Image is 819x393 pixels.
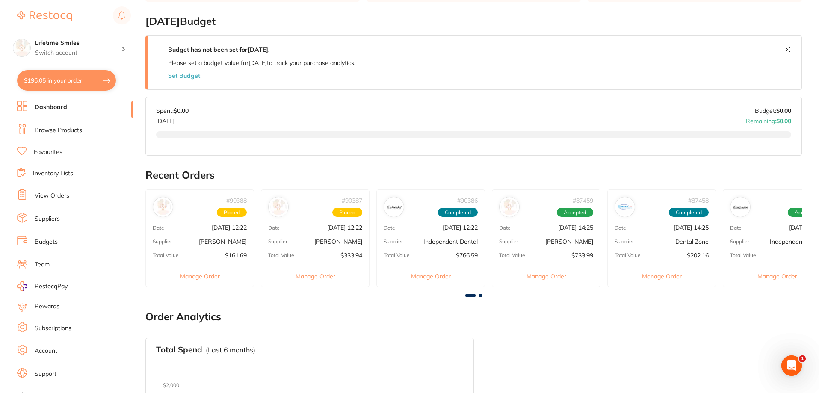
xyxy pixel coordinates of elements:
[438,208,478,217] span: Completed
[35,370,56,378] a: Support
[17,281,68,291] a: RestocqPay
[499,225,511,231] p: Date
[35,215,60,223] a: Suppliers
[153,225,164,231] p: Date
[730,239,749,245] p: Supplier
[386,199,402,215] img: Independent Dental
[776,107,791,115] strong: $0.00
[217,208,247,217] span: Placed
[557,208,593,217] span: Accepted
[443,224,478,231] p: [DATE] 12:22
[168,72,200,79] button: Set Budget
[755,107,791,114] p: Budget:
[617,199,633,215] img: Dental Zone
[13,39,30,56] img: Lifetime Smiles
[268,239,287,245] p: Supplier
[730,252,756,258] p: Total Value
[608,266,716,287] button: Manage Order
[153,239,172,245] p: Supplier
[457,197,478,204] p: # 90386
[17,6,72,26] a: Restocq Logo
[384,252,410,258] p: Total Value
[327,224,362,231] p: [DATE] 12:22
[261,266,369,287] button: Manage Order
[17,281,27,291] img: RestocqPay
[226,197,247,204] p: # 90388
[776,117,791,125] strong: $0.00
[212,224,247,231] p: [DATE] 12:22
[571,252,593,259] p: $733.99
[34,148,62,157] a: Favourites
[35,103,67,112] a: Dashboard
[501,199,517,215] img: Henry Schein Halas
[492,266,600,287] button: Manage Order
[314,238,362,245] p: [PERSON_NAME]
[35,324,71,333] a: Subscriptions
[799,355,806,362] span: 1
[225,252,247,259] p: $161.69
[340,252,362,259] p: $333.94
[156,107,189,114] p: Spent:
[174,107,189,115] strong: $0.00
[145,311,802,323] h2: Order Analytics
[145,15,802,27] h2: [DATE] Budget
[17,11,72,21] img: Restocq Logo
[545,238,593,245] p: [PERSON_NAME]
[342,197,362,204] p: # 90387
[33,169,73,178] a: Inventory Lists
[675,238,709,245] p: Dental Zone
[332,208,362,217] span: Placed
[688,197,709,204] p: # 87458
[145,169,802,181] h2: Recent Orders
[268,252,294,258] p: Total Value
[35,347,57,355] a: Account
[669,208,709,217] span: Completed
[730,225,742,231] p: Date
[17,70,116,91] button: $196.05 in your order
[146,266,254,287] button: Manage Order
[377,266,485,287] button: Manage Order
[615,252,641,258] p: Total Value
[156,345,202,355] h3: Total Spend
[499,239,518,245] p: Supplier
[268,225,280,231] p: Date
[499,252,525,258] p: Total Value
[35,192,69,200] a: View Orders
[155,199,171,215] img: Adam Dental
[615,225,626,231] p: Date
[746,114,791,124] p: Remaining:
[384,225,395,231] p: Date
[156,114,189,124] p: [DATE]
[199,238,247,245] p: [PERSON_NAME]
[423,238,478,245] p: Independent Dental
[687,252,709,259] p: $202.16
[674,224,709,231] p: [DATE] 14:25
[35,39,121,47] h4: Lifetime Smiles
[35,238,58,246] a: Budgets
[456,252,478,259] p: $766.59
[384,239,403,245] p: Supplier
[35,302,59,311] a: Rewards
[781,355,802,376] iframe: Intercom live chat
[35,282,68,291] span: RestocqPay
[732,199,748,215] img: Independent Dental
[35,126,82,135] a: Browse Products
[168,46,269,53] strong: Budget has not been set for [DATE] .
[206,346,255,354] p: (Last 6 months)
[153,252,179,258] p: Total Value
[558,224,593,231] p: [DATE] 14:25
[270,199,287,215] img: Henry Schein Halas
[573,197,593,204] p: # 87459
[35,49,121,57] p: Switch account
[168,59,355,66] p: Please set a budget value for [DATE] to track your purchase analytics.
[615,239,634,245] p: Supplier
[35,260,50,269] a: Team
